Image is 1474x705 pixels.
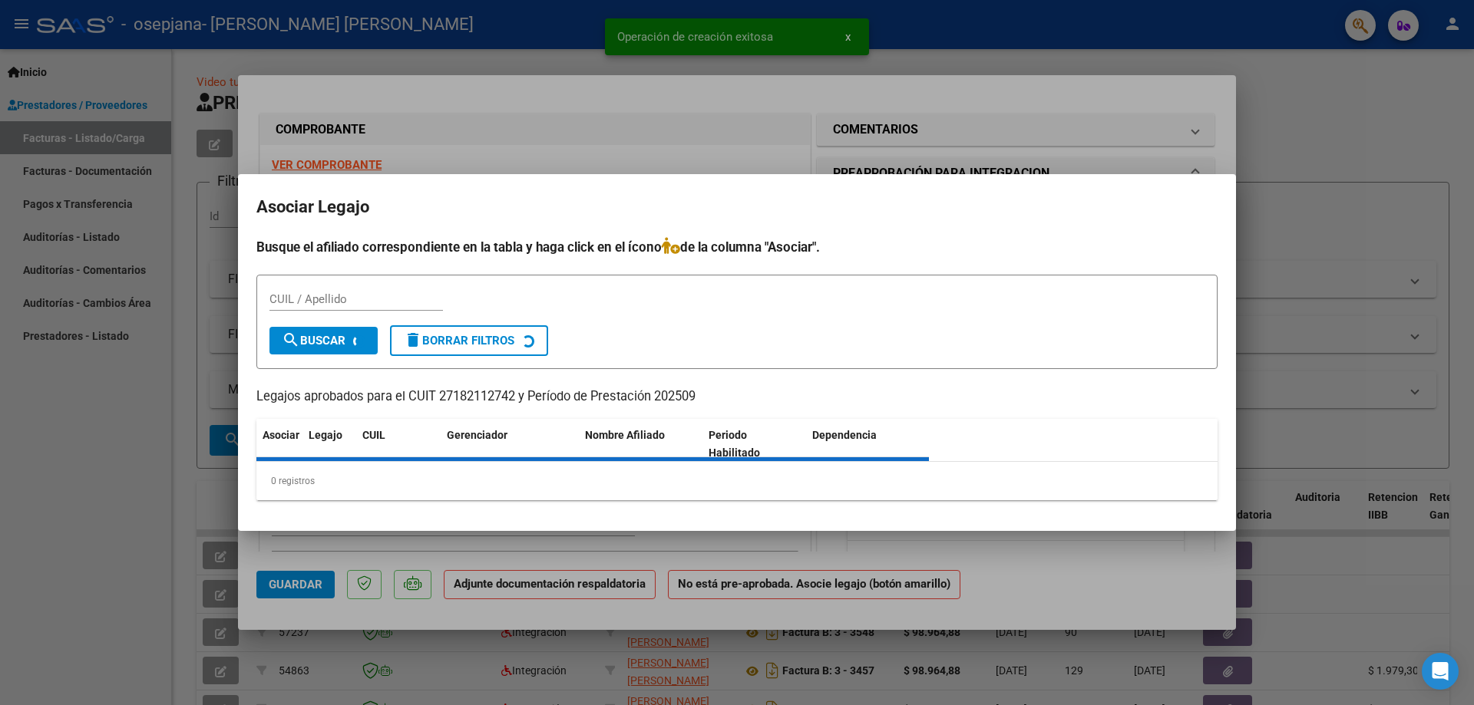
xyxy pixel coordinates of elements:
datatable-header-cell: Legajo [302,419,356,469]
mat-icon: delete [404,331,422,349]
button: Borrar Filtros [390,325,548,356]
span: Legajo [309,429,342,441]
datatable-header-cell: Nombre Afiliado [579,419,702,469]
datatable-header-cell: Periodo Habilitado [702,419,806,469]
span: Periodo Habilitado [709,429,760,459]
datatable-header-cell: Asociar [256,419,302,469]
mat-icon: search [282,331,300,349]
div: 0 registros [256,462,1218,500]
p: Legajos aprobados para el CUIT 27182112742 y Período de Prestación 202509 [256,387,1218,407]
span: Buscar [282,334,345,348]
span: Asociar [263,429,299,441]
span: Nombre Afiliado [585,429,665,441]
h2: Asociar Legajo [256,193,1218,222]
h4: Busque el afiliado correspondiente en la tabla y haga click en el ícono de la columna "Asociar". [256,237,1218,257]
span: Gerenciador [447,429,507,441]
span: Dependencia [812,429,877,441]
datatable-header-cell: Gerenciador [441,419,579,469]
div: Open Intercom Messenger [1422,653,1459,690]
span: Borrar Filtros [404,334,514,348]
datatable-header-cell: Dependencia [806,419,930,469]
datatable-header-cell: CUIL [356,419,441,469]
span: CUIL [362,429,385,441]
button: Buscar [269,327,378,354]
